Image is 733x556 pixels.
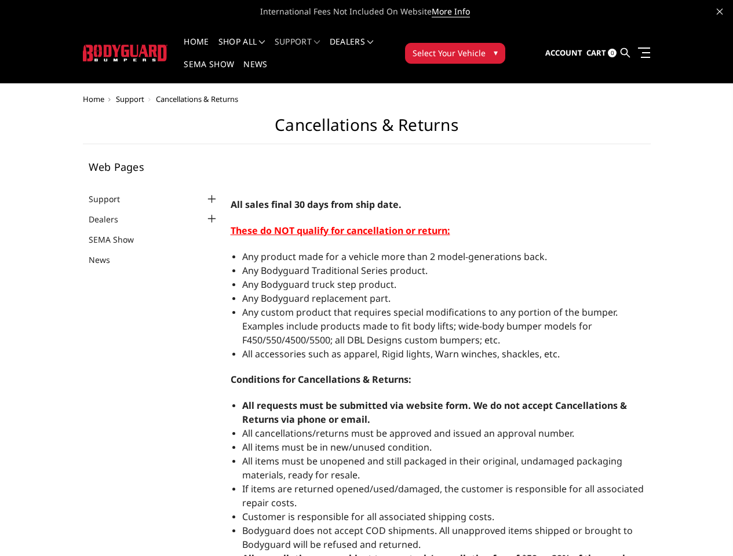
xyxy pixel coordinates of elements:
span: All items must be in new/unused condition. [242,441,432,453]
a: Support [275,38,320,60]
h1: Cancellations & Returns [83,115,651,144]
button: Select Your Vehicle [405,43,505,64]
span: All items must be unopened and still packaged in their original, undamaged packaging materials, r... [242,455,622,481]
span: Select Your Vehicle [413,47,486,59]
a: shop all [218,38,265,60]
h5: Web Pages [89,162,219,172]
span: Any custom product that requires special modifications to any portion of the bumper. Examples inc... [242,306,618,346]
span: Any Bodyguard replacement part. [242,292,391,305]
span: All cancellations/returns must be approved and issued an approval number. [242,427,574,440]
span: All sales final 30 days from ship date. [231,198,402,211]
a: Support [89,193,134,205]
a: SEMA Show [184,60,234,83]
span: These do NOT qualify for cancellation or return: [231,224,450,237]
a: News [89,254,125,266]
span: Bodyguard does not accept COD shipments. All unapproved items shipped or brought to Bodyguard wil... [242,524,633,551]
a: Home [83,94,104,104]
strong: Conditions for Cancellations & Returns: [231,373,411,386]
span: ▾ [494,46,498,58]
a: Dealers [89,213,133,225]
img: BODYGUARD BUMPERS [83,45,168,61]
strong: All requests must be submitted via website form. We do not accept Cancellations & Returns via pho... [242,399,627,426]
a: News [243,60,267,83]
span: 0 [608,49,617,57]
a: Account [545,38,582,69]
a: Home [184,38,209,60]
span: Customer is responsible for all associated shipping costs. [242,510,494,523]
a: Support [116,94,144,104]
a: SEMA Show [89,233,148,246]
span: Cart [586,47,606,58]
span: Account [545,47,582,58]
span: Cancellations & Returns [156,94,238,104]
span: If items are returned opened/used/damaged, the customer is responsible for all associated repair ... [242,482,644,509]
span: Any Bodyguard truck step product. [242,278,396,291]
span: Any product made for a vehicle more than 2 model-generations back. [242,250,547,263]
a: More Info [432,6,470,17]
a: Dealers [330,38,374,60]
span: Any Bodyguard Traditional Series product. [242,264,428,277]
span: All accessories such as apparel, Rigid lights, Warn winches, shackles, etc. [242,348,560,360]
a: Cart 0 [586,38,617,69]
